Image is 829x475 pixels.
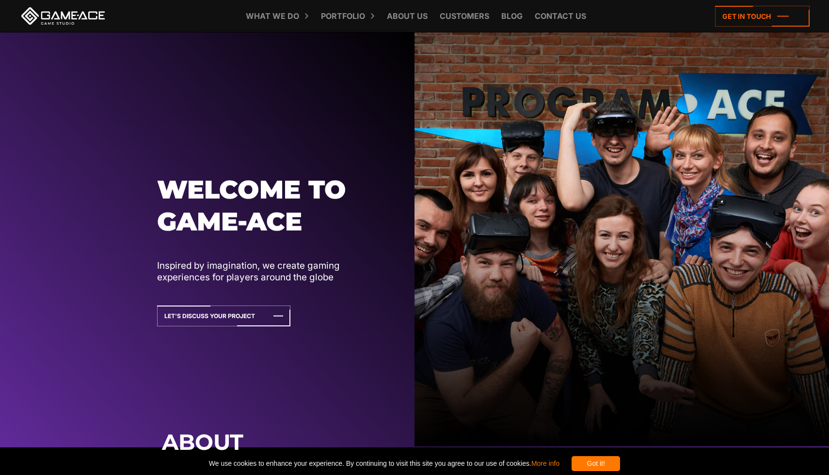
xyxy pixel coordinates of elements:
a: Get in touch [715,6,810,27]
img: About us main [414,32,829,447]
h1: Welcome to Game-ace [157,174,386,237]
p: Inspired by imagination, we create gaming experiences for players around the globe [157,260,386,283]
span: We use cookies to enhance your experience. By continuing to visit this site you agree to our use ... [209,456,559,471]
a: Let's Discuss Your Project [157,306,290,326]
a: More info [531,460,559,467]
div: Got it! [572,456,620,471]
